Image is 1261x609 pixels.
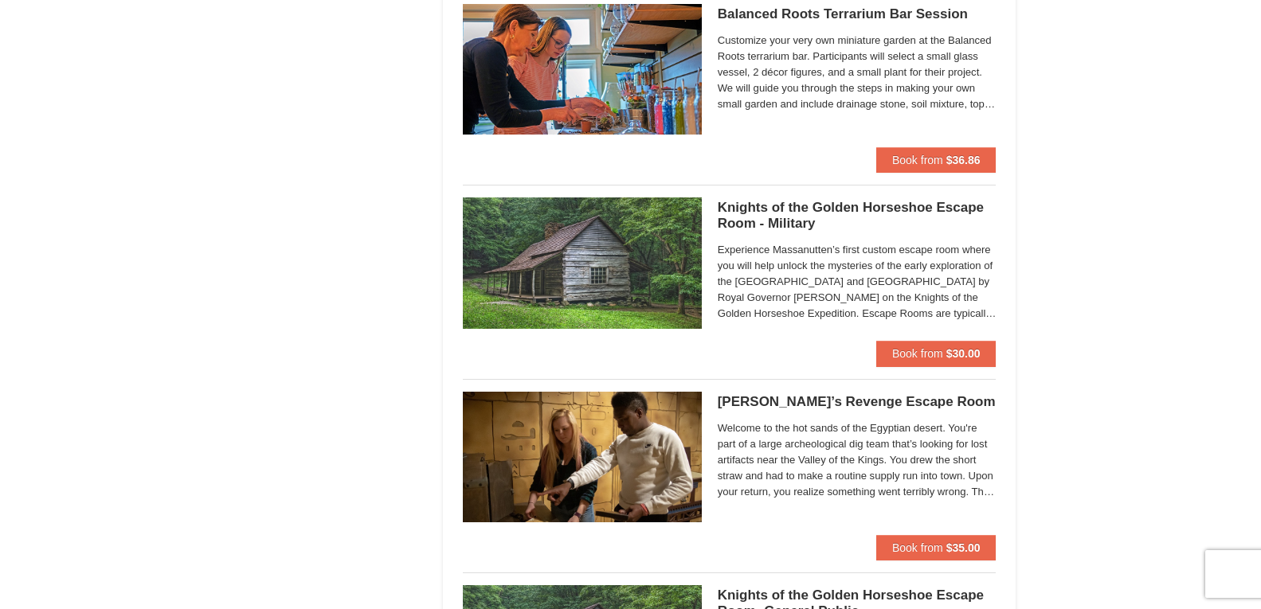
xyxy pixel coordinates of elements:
[718,6,997,22] h5: Balanced Roots Terrarium Bar Session
[892,347,943,360] span: Book from
[718,33,997,112] span: Customize your very own miniature garden at the Balanced Roots terrarium bar. Participants will s...
[718,420,997,500] span: Welcome to the hot sands of the Egyptian desert. You're part of a large archeological dig team th...
[718,200,997,232] h5: Knights of the Golden Horseshoe Escape Room - Military
[876,341,997,366] button: Book from $30.00
[876,535,997,560] button: Book from $35.00
[892,154,943,166] span: Book from
[463,4,702,135] img: 18871151-30-393e4332.jpg
[946,347,981,360] strong: $30.00
[463,197,702,328] img: 6619913-501-6e8caf1d.jpg
[718,242,997,322] span: Experience Massanutten’s first custom escape room where you will help unlock the mysteries of the...
[946,154,981,166] strong: $36.86
[892,541,943,554] span: Book from
[876,147,997,173] button: Book from $36.86
[946,541,981,554] strong: $35.00
[718,394,997,410] h5: [PERSON_NAME]’s Revenge Escape Room
[463,392,702,522] img: 6619913-405-76dfcace.jpg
